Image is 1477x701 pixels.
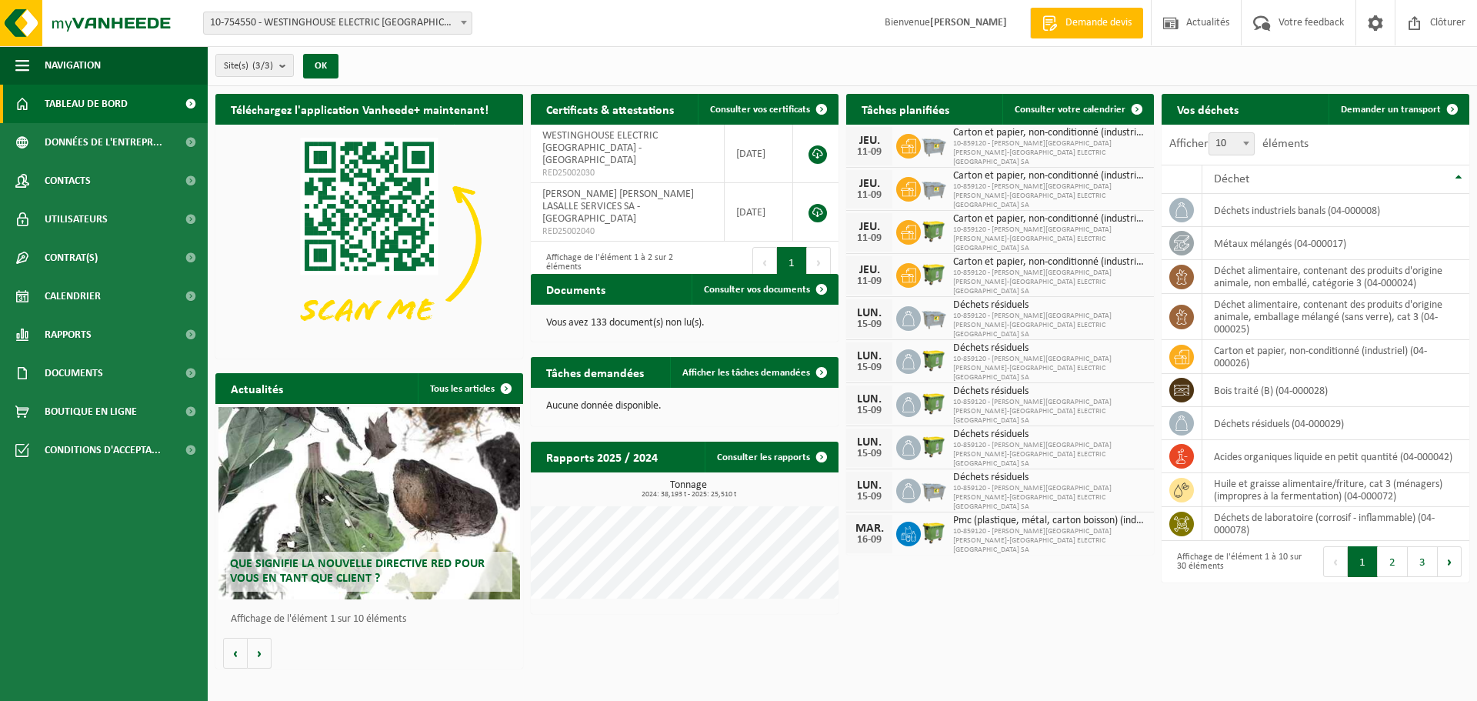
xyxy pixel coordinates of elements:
[854,178,885,190] div: JEU.
[953,355,1146,382] span: 10-859120 - [PERSON_NAME][GEOGRAPHIC_DATA][PERSON_NAME]-[GEOGRAPHIC_DATA] ELECTRIC [GEOGRAPHIC_DA...
[921,175,947,201] img: WB-2500-GAL-GY-01
[542,167,712,179] span: RED25002030
[542,225,712,238] span: RED25002040
[45,123,162,162] span: Données de l'entrepr...
[45,85,128,123] span: Tableau de bord
[1202,440,1469,473] td: acides organiques liquide en petit quantité (04-000042)
[45,431,161,469] span: Conditions d'accepta...
[45,239,98,277] span: Contrat(s)
[854,319,885,330] div: 15-09
[1329,94,1468,125] a: Demander un transport
[854,276,885,287] div: 11-09
[1209,133,1254,155] span: 10
[45,46,101,85] span: Navigation
[921,347,947,373] img: WB-1100-HPE-GN-50
[670,357,837,388] a: Afficher les tâches demandées
[538,480,839,499] h3: Tonnage
[45,162,91,200] span: Contacts
[231,614,515,625] p: Affichage de l'élément 1 sur 10 éléments
[953,472,1146,484] span: Déchets résiduels
[546,318,823,329] p: Vous avez 133 document(s) non lu(s).
[725,125,793,183] td: [DATE]
[953,386,1146,398] span: Déchets résiduels
[230,558,485,585] span: Que signifie la nouvelle directive RED pour vous en tant que client ?
[725,183,793,242] td: [DATE]
[1202,407,1469,440] td: déchets résiduels (04-000029)
[531,442,673,472] h2: Rapports 2025 / 2024
[953,342,1146,355] span: Déchets résiduels
[45,200,108,239] span: Utilisateurs
[1062,15,1135,31] span: Demande devis
[921,390,947,416] img: WB-1100-HPE-GN-50
[1015,105,1125,115] span: Consulter votre calendrier
[215,54,294,77] button: Site(s)(3/3)
[846,94,965,124] h2: Tâches planifiées
[953,429,1146,441] span: Déchets résiduels
[542,189,694,225] span: [PERSON_NAME] [PERSON_NAME] LASALLE SERVICES SA - [GEOGRAPHIC_DATA]
[531,357,659,387] h2: Tâches demandées
[854,190,885,201] div: 11-09
[854,350,885,362] div: LUN.
[953,515,1146,527] span: Pmc (plastique, métal, carton boisson) (industriel)
[1162,94,1254,124] h2: Vos déchets
[921,218,947,244] img: WB-1100-HPE-GN-50
[1202,507,1469,541] td: déchets de laboratoire (corrosif - inflammable) (04-000078)
[1209,132,1255,155] span: 10
[854,436,885,449] div: LUN.
[854,393,885,406] div: LUN.
[303,54,338,78] button: OK
[921,433,947,459] img: WB-1100-HPE-GN-50
[418,373,522,404] a: Tous les articles
[854,233,885,244] div: 11-09
[1169,138,1309,150] label: Afficher éléments
[45,354,103,392] span: Documents
[854,449,885,459] div: 15-09
[538,245,677,279] div: Affichage de l'élément 1 à 2 sur 2 éléments
[854,135,885,147] div: JEU.
[1348,546,1378,577] button: 1
[1202,473,1469,507] td: huile et graisse alimentaire/friture, cat 3 (ménagers)(impropres à la fermentation) (04-000072)
[921,476,947,502] img: WB-2500-GAL-GY-01
[705,442,837,472] a: Consulter les rapports
[921,519,947,546] img: WB-1100-HPE-GN-50
[1438,546,1462,577] button: Next
[1202,260,1469,294] td: déchet alimentaire, contenant des produits d'origine animale, non emballé, catégorie 3 (04-000024)
[854,492,885,502] div: 15-09
[538,491,839,499] span: 2024: 38,193 t - 2025: 25,510 t
[953,269,1146,296] span: 10-859120 - [PERSON_NAME][GEOGRAPHIC_DATA][PERSON_NAME]-[GEOGRAPHIC_DATA] ELECTRIC [GEOGRAPHIC_DA...
[807,247,831,278] button: Next
[921,304,947,330] img: WB-2500-GAL-GY-01
[953,256,1146,269] span: Carton et papier, non-conditionné (industriel)
[854,406,885,416] div: 15-09
[542,130,658,166] span: WESTINGHOUSE ELECTRIC [GEOGRAPHIC_DATA] - [GEOGRAPHIC_DATA]
[215,94,504,124] h2: Téléchargez l'application Vanheede+ maintenant!
[777,247,807,278] button: 1
[1323,546,1348,577] button: Previous
[1341,105,1441,115] span: Demander un transport
[1202,340,1469,374] td: carton et papier, non-conditionné (industriel) (04-000026)
[45,315,92,354] span: Rapports
[692,274,837,305] a: Consulter vos documents
[930,17,1007,28] strong: [PERSON_NAME]
[45,392,137,431] span: Boutique en ligne
[203,12,472,35] span: 10-754550 - WESTINGHOUSE ELECTRIC BELGIUM - NIVELLES
[1202,374,1469,407] td: bois traité (B) (04-000028)
[45,277,101,315] span: Calendrier
[1214,173,1249,185] span: Déchet
[953,225,1146,253] span: 10-859120 - [PERSON_NAME][GEOGRAPHIC_DATA][PERSON_NAME]-[GEOGRAPHIC_DATA] ELECTRIC [GEOGRAPHIC_DA...
[854,307,885,319] div: LUN.
[953,484,1146,512] span: 10-859120 - [PERSON_NAME][GEOGRAPHIC_DATA][PERSON_NAME]-[GEOGRAPHIC_DATA] ELECTRIC [GEOGRAPHIC_DA...
[953,213,1146,225] span: Carton et papier, non-conditionné (industriel)
[953,398,1146,426] span: 10-859120 - [PERSON_NAME][GEOGRAPHIC_DATA][PERSON_NAME]-[GEOGRAPHIC_DATA] ELECTRIC [GEOGRAPHIC_DA...
[1030,8,1143,38] a: Demande devis
[1002,94,1152,125] a: Consulter votre calendrier
[953,182,1146,210] span: 10-859120 - [PERSON_NAME][GEOGRAPHIC_DATA][PERSON_NAME]-[GEOGRAPHIC_DATA] ELECTRIC [GEOGRAPHIC_DA...
[248,638,272,669] button: Volgende
[1202,194,1469,227] td: déchets industriels banals (04-000008)
[1169,545,1308,579] div: Affichage de l'élément 1 à 10 sur 30 éléments
[854,264,885,276] div: JEU.
[215,125,523,356] img: Download de VHEPlus App
[252,61,273,71] count: (3/3)
[710,105,810,115] span: Consulter vos certificats
[921,261,947,287] img: WB-1100-HPE-GN-50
